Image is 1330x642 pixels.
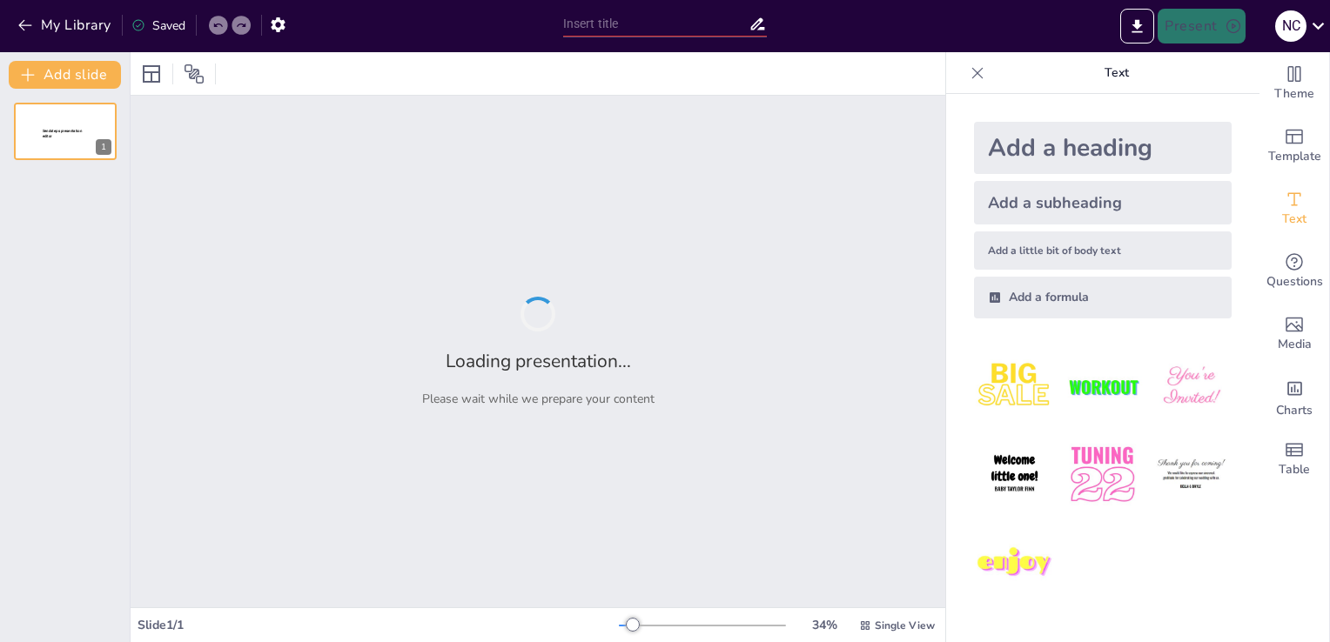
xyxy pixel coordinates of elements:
div: Add charts and graphs [1259,365,1329,428]
div: Add a formula [974,277,1232,318]
button: Present [1158,9,1245,43]
span: Table [1279,460,1310,479]
span: Sendsteps presentation editor [43,129,82,138]
p: Text [991,52,1242,94]
span: Template [1268,147,1321,166]
button: My Library [13,11,118,39]
div: Add text boxes [1259,177,1329,240]
span: Media [1278,335,1312,354]
span: Theme [1274,84,1314,104]
div: Layout [138,60,165,88]
button: N c [1275,9,1306,43]
p: Please wait while we prepare your content [422,391,655,407]
span: Position [184,64,205,84]
span: Questions [1266,272,1323,291]
span: Charts [1276,401,1313,420]
img: 1.jpeg [974,346,1055,427]
input: Insert title [563,11,749,37]
img: 3.jpeg [1151,346,1232,427]
div: 1 [14,103,117,160]
span: Single View [875,619,935,632]
img: 5.jpeg [1062,434,1143,515]
div: 1 [96,139,111,155]
img: 2.jpeg [1062,346,1143,427]
img: 6.jpeg [1151,434,1232,515]
button: Add slide [9,61,121,89]
div: Change the overall theme [1259,52,1329,115]
img: 4.jpeg [974,434,1055,515]
div: Get real-time input from your audience [1259,240,1329,303]
img: 7.jpeg [974,523,1055,604]
h2: Loading presentation... [446,349,631,373]
div: N c [1275,10,1306,42]
div: Add a little bit of body text [974,231,1232,270]
div: Add images, graphics, shapes or video [1259,303,1329,365]
div: Add a heading [974,122,1232,174]
div: Add ready made slides [1259,115,1329,177]
div: Slide 1 / 1 [138,617,619,633]
span: Text [1282,210,1306,229]
button: Export to PowerPoint [1120,9,1154,43]
div: Add a table [1259,428,1329,491]
div: 34 % [803,617,845,633]
div: Saved [131,17,185,34]
div: Add a subheading [974,181,1232,224]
